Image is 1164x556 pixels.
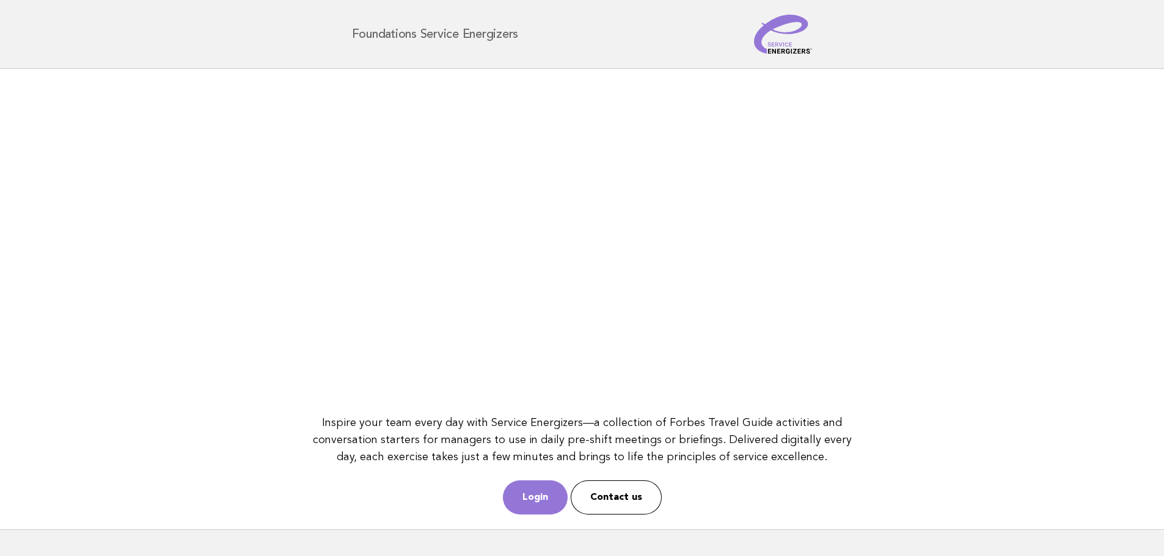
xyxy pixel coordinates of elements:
h1: Foundations Service Energizers [352,28,519,40]
iframe: YouTube video player [306,84,858,394]
p: Inspire your team every day with Service Energizers—a collection of Forbes Travel Guide activitie... [306,414,858,466]
a: Contact us [571,480,662,514]
a: Login [503,480,568,514]
img: Service Energizers [754,15,813,54]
